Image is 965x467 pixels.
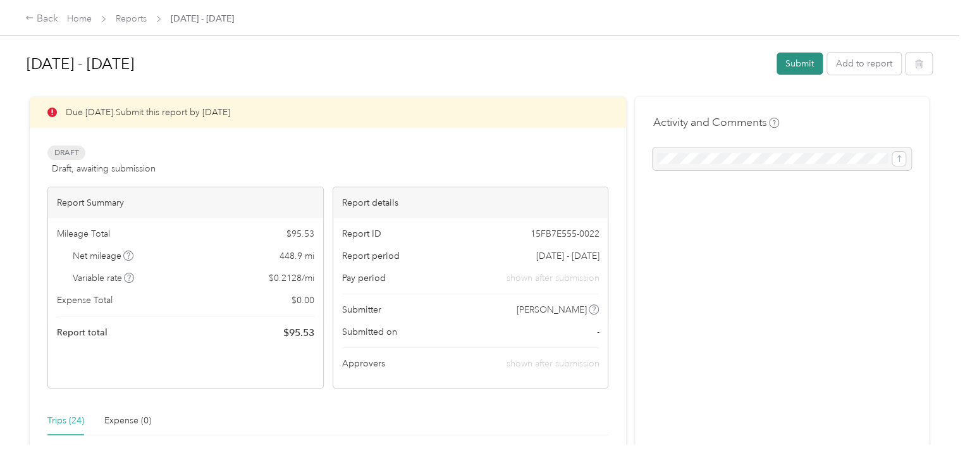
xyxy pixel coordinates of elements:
span: 448.9 mi [280,249,314,263]
span: [PERSON_NAME] [517,303,587,316]
div: Report Summary [48,187,323,218]
div: Back [25,11,58,27]
div: Expense (0) [104,414,151,428]
span: Mileage Total [57,227,110,240]
span: [DATE] - [DATE] [171,12,234,25]
span: Approvers [342,357,385,370]
span: [DATE] - [DATE] [536,249,599,263]
span: Pay period [342,271,386,285]
span: shown after submission [506,358,599,369]
span: Expense Total [57,294,113,307]
div: Report details [333,187,608,218]
button: Add to report [827,53,901,75]
span: 15FB7E555-0022 [530,227,599,240]
h4: Activity and Comments [653,115,779,130]
span: Draft, awaiting submission [52,162,156,175]
span: Report total [57,326,108,339]
span: Net mileage [73,249,134,263]
span: Submitted on [342,325,397,339]
span: $ 0.2128 / mi [269,271,314,285]
span: $ 0.00 [292,294,314,307]
span: - [596,325,599,339]
span: $ 95.53 [283,325,314,340]
button: Submit [777,53,823,75]
span: Variable rate [73,271,135,285]
span: Report period [342,249,400,263]
div: Trips (24) [47,414,84,428]
h1: Sep 1 - 30, 2025 [27,49,768,79]
div: Due [DATE]. Submit this report by [DATE] [30,97,626,128]
span: $ 95.53 [286,227,314,240]
a: Reports [116,13,147,24]
span: shown after submission [506,271,599,285]
span: Draft [47,146,85,160]
span: Report ID [342,227,381,240]
a: Home [67,13,92,24]
iframe: Everlance-gr Chat Button Frame [894,396,965,467]
span: Submitter [342,303,381,316]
